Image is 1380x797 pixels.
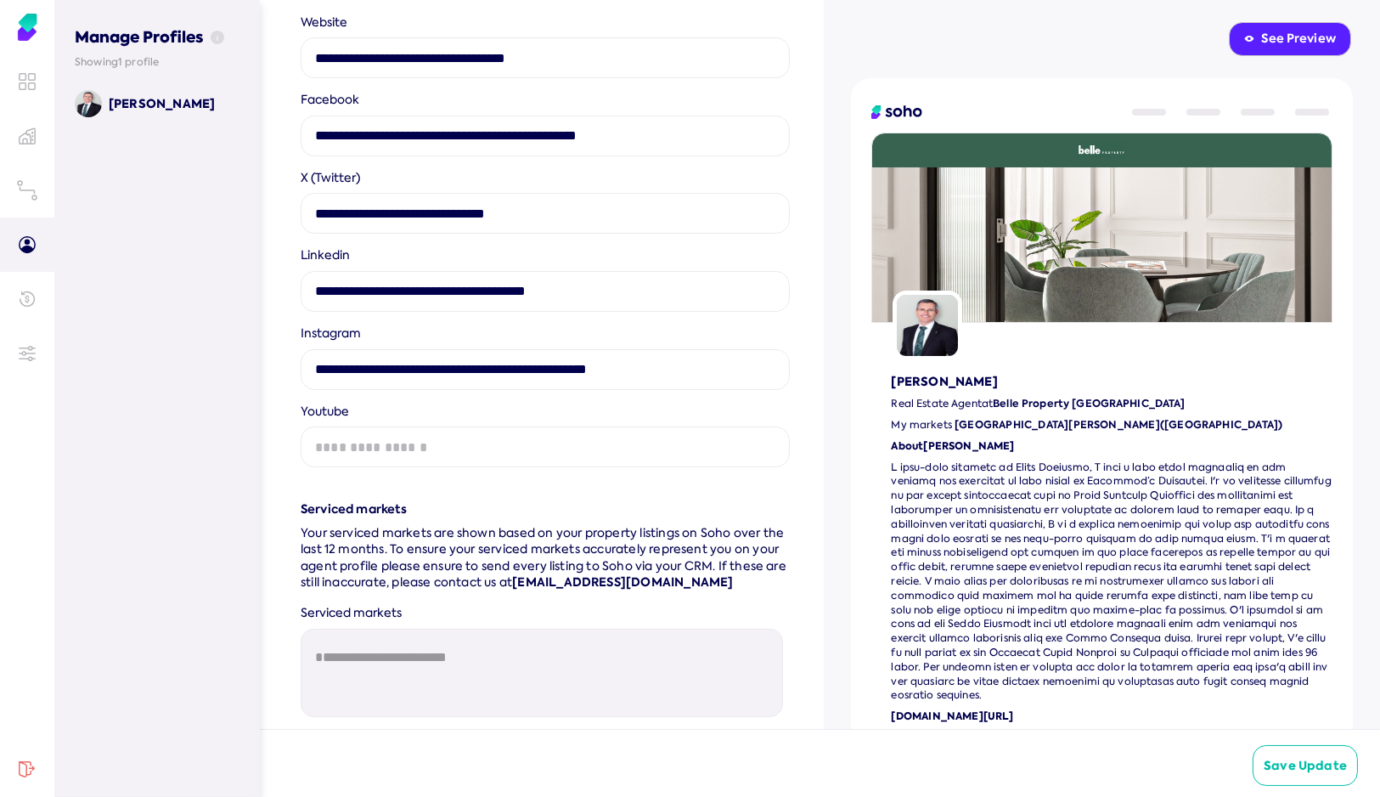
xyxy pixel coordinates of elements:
div: Linkedin [301,247,790,264]
button: See Preview [1229,22,1351,56]
p: L ipsu-dolo sitametc ad Elits Doeiusmo, T inci u labo etdol magnaaliq en adm veniamq nos exercita... [892,461,1333,704]
h3: About [PERSON_NAME] [892,439,1333,454]
img: cover [872,167,1332,322]
div: Website [301,14,790,31]
button: Save Update [1253,745,1358,786]
h3: Manage Profiles [75,7,239,48]
p: Your serviced markets are shown based on your property listings on Soho over the last 12 months. ... [301,525,790,591]
div: See Preview [1244,31,1336,48]
div: Instagram [301,325,790,342]
img: logo [871,105,922,119]
p: Real Estate Agent at [892,397,1333,411]
p: [PERSON_NAME] [109,95,215,112]
img: profile [893,291,962,360]
h3: [PERSON_NAME] [892,374,1333,391]
a: See Preview [1227,20,1353,58]
p: Showing 1 profile [75,55,239,70]
p: [GEOGRAPHIC_DATA][PERSON_NAME]([GEOGRAPHIC_DATA]) [892,418,1333,432]
div: Youtube [301,404,790,421]
span: My markets [892,418,952,432]
a: [PERSON_NAME] [75,90,239,117]
div: Serviced markets [301,605,790,622]
div: X (Twitter) [301,170,790,187]
img: Soho Agent Portal Home [14,14,41,41]
h3: Serviced markets [301,501,790,518]
div: Facebook [301,92,790,109]
a: [EMAIL_ADDRESS][DOMAIN_NAME] [512,574,733,591]
b: Belle Property [GEOGRAPHIC_DATA] [993,396,1185,410]
h3: [DOMAIN_NAME][URL] [892,709,1333,724]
